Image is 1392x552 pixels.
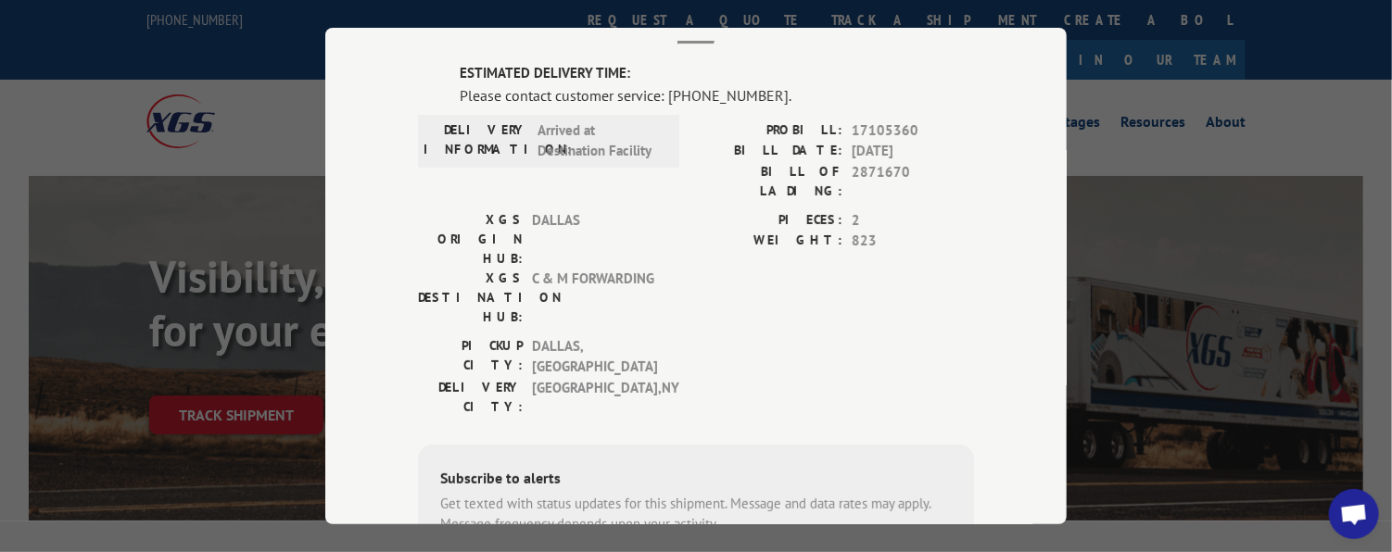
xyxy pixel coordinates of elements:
[696,161,842,200] label: BILL OF LADING:
[538,119,663,161] span: Arrived at Destination Facility
[424,119,528,161] label: DELIVERY INFORMATION:
[1329,489,1379,539] a: Open chat
[852,119,974,141] span: 17105360
[418,377,523,416] label: DELIVERY CITY:
[440,493,952,534] div: Get texted with status updates for this shipment. Message and data rates may apply. Message frequ...
[418,209,523,268] label: XGS ORIGIN HUB:
[440,466,952,493] div: Subscribe to alerts
[418,335,523,377] label: PICKUP CITY:
[532,335,657,377] span: DALLAS , [GEOGRAPHIC_DATA]
[852,231,974,252] span: 823
[532,377,657,416] span: [GEOGRAPHIC_DATA] , NY
[460,83,974,106] div: Please contact customer service: [PHONE_NUMBER].
[460,63,974,84] label: ESTIMATED DELIVERY TIME:
[696,231,842,252] label: WEIGHT:
[696,141,842,162] label: BILL DATE:
[418,268,523,326] label: XGS DESTINATION HUB:
[532,209,657,268] span: DALLAS
[852,209,974,231] span: 2
[852,161,974,200] span: 2871670
[852,141,974,162] span: [DATE]
[696,119,842,141] label: PROBILL:
[532,268,657,326] span: C & M FORWARDING
[696,209,842,231] label: PIECES:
